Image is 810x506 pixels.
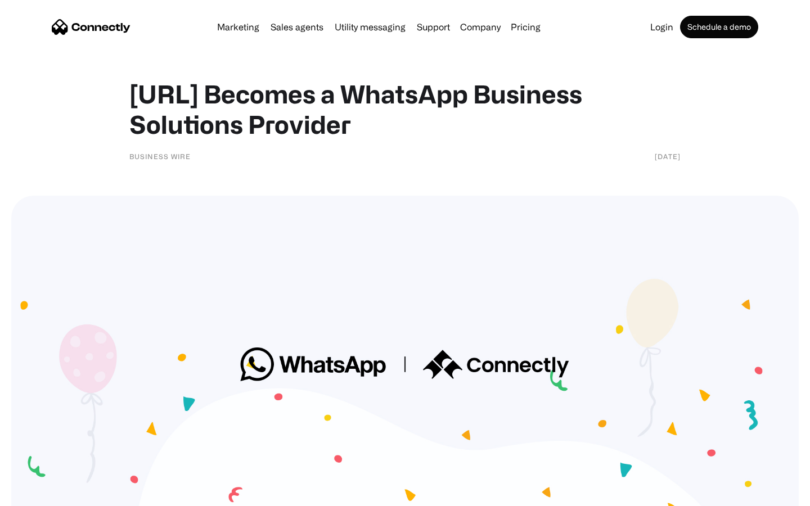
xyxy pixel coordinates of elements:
div: Business Wire [129,151,191,162]
ul: Language list [22,486,67,502]
h1: [URL] Becomes a WhatsApp Business Solutions Provider [129,79,681,139]
div: Company [457,19,504,35]
div: [DATE] [655,151,681,162]
aside: Language selected: English [11,486,67,502]
a: Login [646,22,678,31]
a: Support [412,22,454,31]
a: Pricing [506,22,545,31]
a: Sales agents [266,22,328,31]
a: home [52,19,130,35]
a: Utility messaging [330,22,410,31]
div: Company [460,19,501,35]
a: Marketing [213,22,264,31]
a: Schedule a demo [680,16,758,38]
